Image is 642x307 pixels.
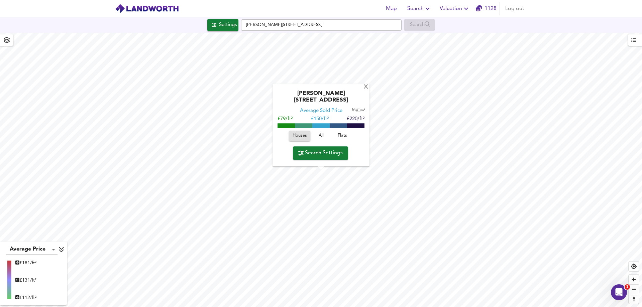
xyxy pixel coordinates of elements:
button: Find my location [629,262,639,271]
div: Average Price [6,244,58,255]
img: logo [115,4,179,14]
div: Average Sold Price [300,108,342,115]
span: Map [383,4,399,13]
button: Settings [207,19,238,31]
span: £220/ft² [347,117,364,122]
button: Log out [503,2,527,15]
span: Valuation [440,4,470,13]
span: £ 150/ft² [311,117,329,122]
div: £ 112/ft² [15,294,36,301]
span: m² [361,109,365,113]
div: £ 181/ft² [15,260,36,266]
button: Houses [289,131,310,141]
div: Settings [219,21,237,29]
button: 1128 [475,2,497,15]
div: X [363,84,369,91]
span: £79/ft² [278,117,293,122]
button: Flats [332,131,353,141]
div: £ 131/ft² [15,277,36,284]
button: Valuation [437,2,473,15]
button: Reset bearing to north [629,294,639,304]
button: All [310,131,332,141]
span: All [312,132,330,140]
span: Log out [505,4,524,13]
button: Zoom out [629,284,639,294]
div: Click to configure Search Settings [207,19,238,31]
span: Reset bearing to north [629,294,639,304]
button: Map [381,2,402,15]
span: Houses [292,132,307,140]
span: 1 [625,284,630,290]
span: Search Settings [298,148,343,158]
iframe: Intercom live chat [611,284,627,300]
input: Enter a location... [241,19,402,31]
div: [PERSON_NAME][STREET_ADDRESS] [276,91,366,108]
button: Zoom in [629,275,639,284]
div: Enable a Source before running a Search [404,19,435,31]
span: Search [407,4,432,13]
a: 1128 [476,4,497,13]
button: Search [405,2,434,15]
span: ft² [352,109,355,113]
button: Search Settings [293,146,348,160]
span: Flats [333,132,351,140]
